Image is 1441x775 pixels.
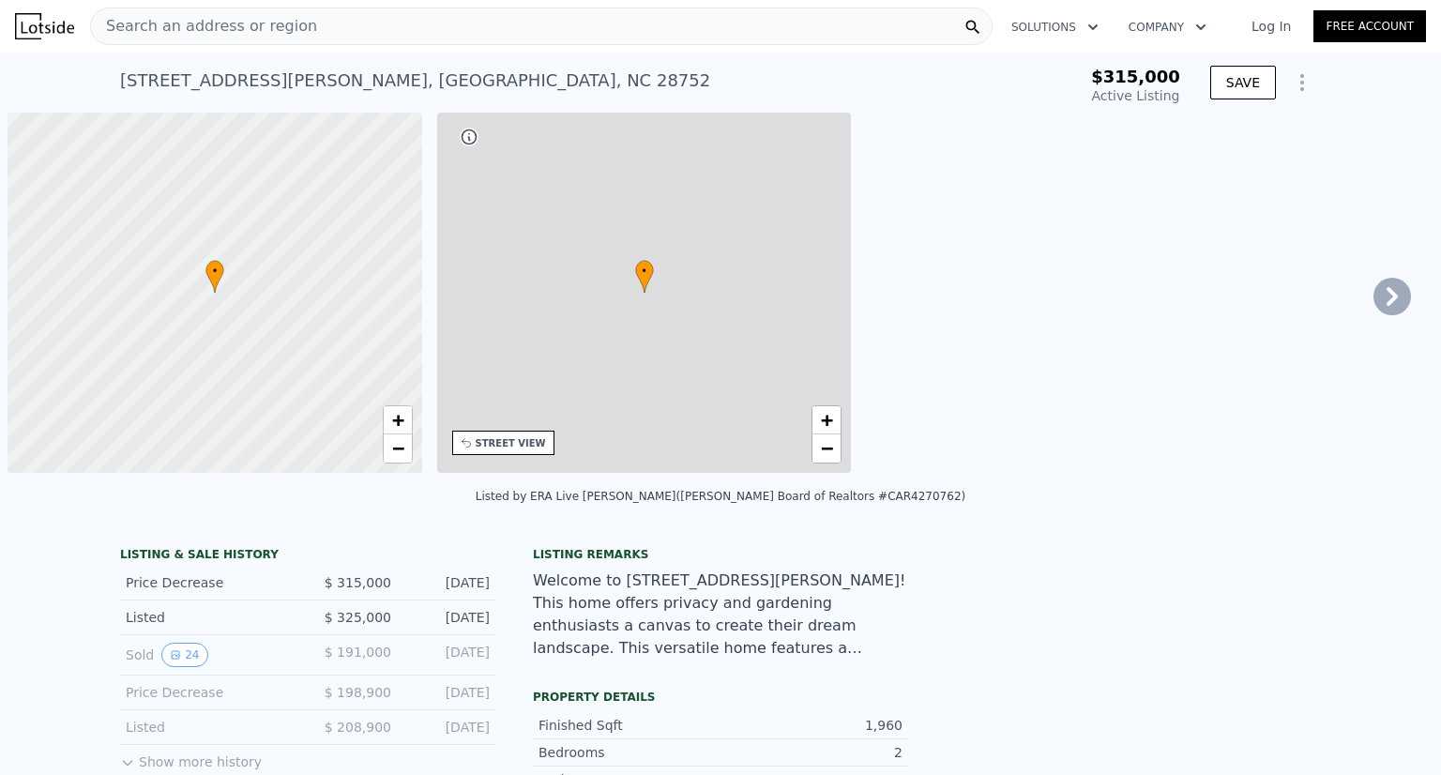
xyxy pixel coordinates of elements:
[406,718,490,737] div: [DATE]
[91,15,317,38] span: Search an address or region
[533,547,908,562] div: Listing remarks
[821,408,833,432] span: +
[391,408,403,432] span: +
[996,10,1114,44] button: Solutions
[533,690,908,705] div: Property details
[325,645,391,660] span: $ 191,000
[476,490,965,503] div: Listed by ERA Live [PERSON_NAME] ([PERSON_NAME] Board of Realtors #CAR4270762)
[325,610,391,625] span: $ 325,000
[120,745,262,771] button: Show more history
[384,406,412,434] a: Zoom in
[406,643,490,667] div: [DATE]
[1229,17,1313,36] a: Log In
[538,743,720,762] div: Bedrooms
[406,608,490,627] div: [DATE]
[126,608,293,627] div: Listed
[1283,64,1321,101] button: Show Options
[821,436,833,460] span: −
[205,263,224,280] span: •
[205,260,224,293] div: •
[720,716,903,735] div: 1,960
[1114,10,1221,44] button: Company
[391,436,403,460] span: −
[533,570,908,660] div: Welcome to [STREET_ADDRESS][PERSON_NAME]! This home offers privacy and gardening enthusiasts a ca...
[15,13,74,39] img: Lotside
[384,434,412,463] a: Zoom out
[1313,10,1426,42] a: Free Account
[1210,66,1276,99] button: SAVE
[812,406,841,434] a: Zoom in
[812,434,841,463] a: Zoom out
[161,643,207,667] button: View historical data
[635,260,654,293] div: •
[325,575,391,590] span: $ 315,000
[126,573,293,592] div: Price Decrease
[720,743,903,762] div: 2
[1092,88,1180,103] span: Active Listing
[325,685,391,700] span: $ 198,900
[126,683,293,702] div: Price Decrease
[406,683,490,702] div: [DATE]
[476,436,546,450] div: STREET VIEW
[1091,67,1180,86] span: $315,000
[120,547,495,566] div: LISTING & SALE HISTORY
[126,643,293,667] div: Sold
[126,718,293,737] div: Listed
[635,263,654,280] span: •
[538,716,720,735] div: Finished Sqft
[325,720,391,735] span: $ 208,900
[120,68,710,94] div: [STREET_ADDRESS][PERSON_NAME] , [GEOGRAPHIC_DATA] , NC 28752
[406,573,490,592] div: [DATE]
